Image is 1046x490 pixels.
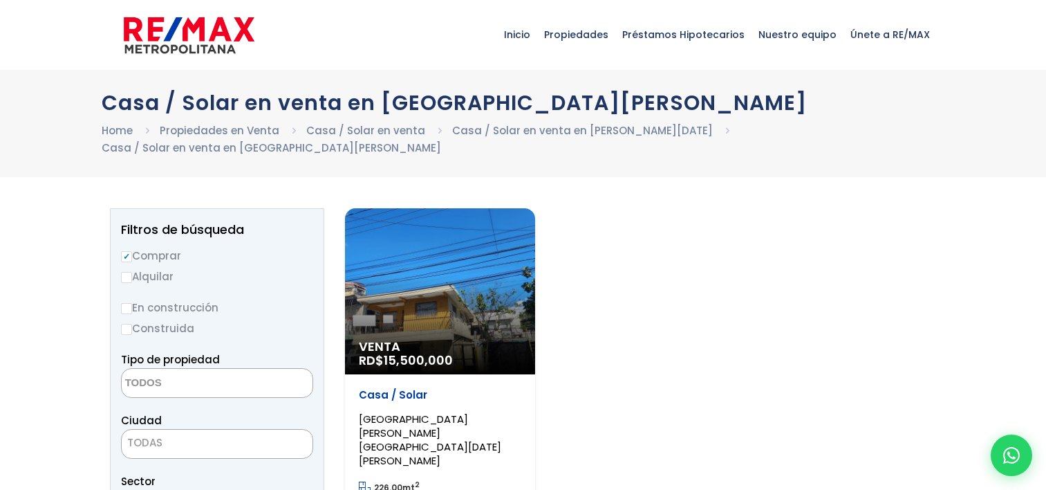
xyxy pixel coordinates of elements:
[615,14,751,55] span: Préstamos Hipotecarios
[121,247,313,264] label: Comprar
[121,474,156,489] span: Sector
[122,433,312,453] span: TODAS
[121,413,162,428] span: Ciudad
[121,303,132,314] input: En construcción
[121,324,132,335] input: Construida
[127,435,162,450] span: TODAS
[121,268,313,285] label: Alquilar
[415,480,420,490] sup: 2
[359,388,521,402] p: Casa / Solar
[122,369,256,399] textarea: Search
[452,123,713,138] a: Casa / Solar en venta en [PERSON_NAME][DATE]
[121,251,132,262] input: Comprar
[121,320,313,337] label: Construida
[102,139,441,156] li: Casa / Solar en venta en [GEOGRAPHIC_DATA][PERSON_NAME]
[359,340,521,354] span: Venta
[751,14,843,55] span: Nuestro equipo
[306,123,425,138] a: Casa / Solar en venta
[384,352,453,369] span: 15,500,000
[359,412,501,468] span: [GEOGRAPHIC_DATA][PERSON_NAME][GEOGRAPHIC_DATA][DATE][PERSON_NAME]
[121,299,313,316] label: En construcción
[121,352,220,367] span: Tipo de propiedad
[359,352,453,369] span: RD$
[537,14,615,55] span: Propiedades
[124,15,254,56] img: remax-metropolitana-logo
[102,123,133,138] a: Home
[160,123,279,138] a: Propiedades en Venta
[843,14,937,55] span: Únete a RE/MAX
[121,429,313,459] span: TODAS
[102,91,945,115] h1: Casa / Solar en venta en [GEOGRAPHIC_DATA][PERSON_NAME]
[121,272,132,283] input: Alquilar
[121,223,313,237] h2: Filtros de búsqueda
[497,14,537,55] span: Inicio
